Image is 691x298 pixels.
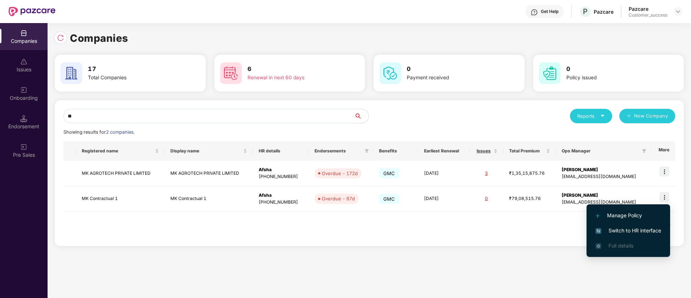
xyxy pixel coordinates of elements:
[248,65,338,74] h3: 6
[259,173,303,180] div: [PHONE_NUMBER]
[165,141,253,161] th: Display name
[76,186,164,212] td: MK Contractual 1
[642,149,646,153] span: filter
[82,148,153,154] span: Registered name
[253,141,309,161] th: HR details
[641,147,648,155] span: filter
[248,74,338,82] div: Renewal in next 60 days
[539,62,561,84] img: svg+xml;base64,PHN2ZyB4bWxucz0iaHR0cDovL3d3dy53My5vcmcvMjAwMC9zdmciIHdpZHRoPSI2MCIgaGVpZ2h0PSI2MC...
[651,141,675,161] th: More
[407,74,498,82] div: Payment received
[583,7,588,16] span: P
[106,129,135,135] span: 2 companies.
[596,212,661,219] span: Manage Policy
[541,9,558,14] div: Get Help
[20,30,27,37] img: svg+xml;base64,PHN2ZyBpZD0iQ29tcGFuaWVzIiB4bWxucz0iaHR0cDovL3d3dy53My5vcmcvMjAwMC9zdmciIHdpZHRoPS...
[76,161,164,186] td: MK AGROTECH PRIVATE LIMITED
[675,9,681,14] img: svg+xml;base64,PHN2ZyBpZD0iRHJvcGRvd24tMzJ4MzIiIHhtbG5zPSJodHRwOi8vd3d3LnczLm9yZy8yMDAwL3N2ZyIgd2...
[475,170,498,177] div: 3
[418,141,469,161] th: Earliest Renewal
[354,113,369,119] span: search
[379,194,400,204] span: GMC
[88,74,179,82] div: Total Companies
[259,199,303,206] div: [PHONE_NUMBER]
[165,186,253,212] td: MK Contractual 1
[596,227,661,235] span: Switch to HR interface
[418,186,469,212] td: [DATE]
[509,148,544,154] span: Total Premium
[170,148,242,154] span: Display name
[354,109,369,123] button: search
[596,214,600,218] img: svg+xml;base64,PHN2ZyB4bWxucz0iaHR0cDovL3d3dy53My5vcmcvMjAwMC9zdmciIHdpZHRoPSIxMi4yMDEiIGhlaWdodD...
[315,148,361,154] span: Endorsements
[594,8,614,15] div: Pazcare
[61,62,82,84] img: svg+xml;base64,PHN2ZyB4bWxucz0iaHR0cDovL3d3dy53My5vcmcvMjAwMC9zdmciIHdpZHRoPSI2MCIgaGVpZ2h0PSI2MC...
[259,166,303,173] div: Afsha
[629,5,667,12] div: Pazcare
[634,112,668,120] span: New Company
[659,192,669,202] img: icon
[475,195,498,202] div: 0
[70,30,128,46] h1: Companies
[509,195,550,202] div: ₹79,08,515.76
[88,65,179,74] h3: 17
[76,141,164,161] th: Registered name
[577,112,605,120] div: Reports
[63,129,135,135] span: Showing results for
[562,199,645,206] div: [EMAIL_ADDRESS][DOMAIN_NAME]
[659,166,669,177] img: icon
[562,148,639,154] span: Ops Manager
[418,161,469,186] td: [DATE]
[562,173,645,180] div: [EMAIL_ADDRESS][DOMAIN_NAME]
[379,62,401,84] img: svg+xml;base64,PHN2ZyB4bWxucz0iaHR0cDovL3d3dy53My5vcmcvMjAwMC9zdmciIHdpZHRoPSI2MCIgaGVpZ2h0PSI2MC...
[475,148,492,154] span: Issues
[373,141,418,161] th: Benefits
[20,86,27,94] img: svg+xml;base64,PHN2ZyB3aWR0aD0iMjAiIGhlaWdodD0iMjAiIHZpZXdCb3g9IjAgMCAyMCAyMCIgZmlsbD0ibm9uZSIgeG...
[608,243,633,249] span: Full details
[503,141,556,161] th: Total Premium
[379,168,400,178] span: GMC
[20,115,27,122] img: svg+xml;base64,PHN2ZyB3aWR0aD0iMTQuNSIgaGVpZ2h0PSIxNC41IiB2aWV3Qm94PSIwIDAgMTYgMTYiIGZpbGw9Im5vbm...
[9,7,55,16] img: New Pazcare Logo
[531,9,538,16] img: svg+xml;base64,PHN2ZyBpZD0iSGVscC0zMngzMiIgeG1sbnM9Imh0dHA6Ly93d3cudzMub3JnLzIwMDAvc3ZnIiB3aWR0aD...
[627,114,631,119] span: plus
[562,192,645,199] div: [PERSON_NAME]
[322,170,358,177] div: Overdue - 172d
[20,143,27,151] img: svg+xml;base64,PHN2ZyB3aWR0aD0iMjAiIGhlaWdodD0iMjAiIHZpZXdCb3g9IjAgMCAyMCAyMCIgZmlsbD0ibm9uZSIgeG...
[629,12,667,18] div: Customer_success
[365,149,369,153] span: filter
[562,166,645,173] div: [PERSON_NAME]
[566,74,657,82] div: Policy issued
[619,109,675,123] button: plusNew Company
[600,114,605,118] span: caret-down
[20,58,27,65] img: svg+xml;base64,PHN2ZyBpZD0iSXNzdWVzX2Rpc2FibGVkIiB4bWxucz0iaHR0cDovL3d3dy53My5vcmcvMjAwMC9zdmciIH...
[220,62,242,84] img: svg+xml;base64,PHN2ZyB4bWxucz0iaHR0cDovL3d3dy53My5vcmcvMjAwMC9zdmciIHdpZHRoPSI2MCIgaGVpZ2h0PSI2MC...
[363,147,370,155] span: filter
[596,243,601,249] img: svg+xml;base64,PHN2ZyB4bWxucz0iaHR0cDovL3d3dy53My5vcmcvMjAwMC9zdmciIHdpZHRoPSIxNi4zNjMiIGhlaWdodD...
[596,228,601,234] img: svg+xml;base64,PHN2ZyB4bWxucz0iaHR0cDovL3d3dy53My5vcmcvMjAwMC9zdmciIHdpZHRoPSIxNiIgaGVpZ2h0PSIxNi...
[509,170,550,177] div: ₹1,35,15,875.76
[566,65,657,74] h3: 0
[469,141,504,161] th: Issues
[322,195,355,202] div: Overdue - 97d
[165,161,253,186] td: MK AGROTECH PRIVATE LIMITED
[259,192,303,199] div: Afsha
[57,34,64,41] img: svg+xml;base64,PHN2ZyBpZD0iUmVsb2FkLTMyeDMyIiB4bWxucz0iaHR0cDovL3d3dy53My5vcmcvMjAwMC9zdmciIHdpZH...
[407,65,498,74] h3: 0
